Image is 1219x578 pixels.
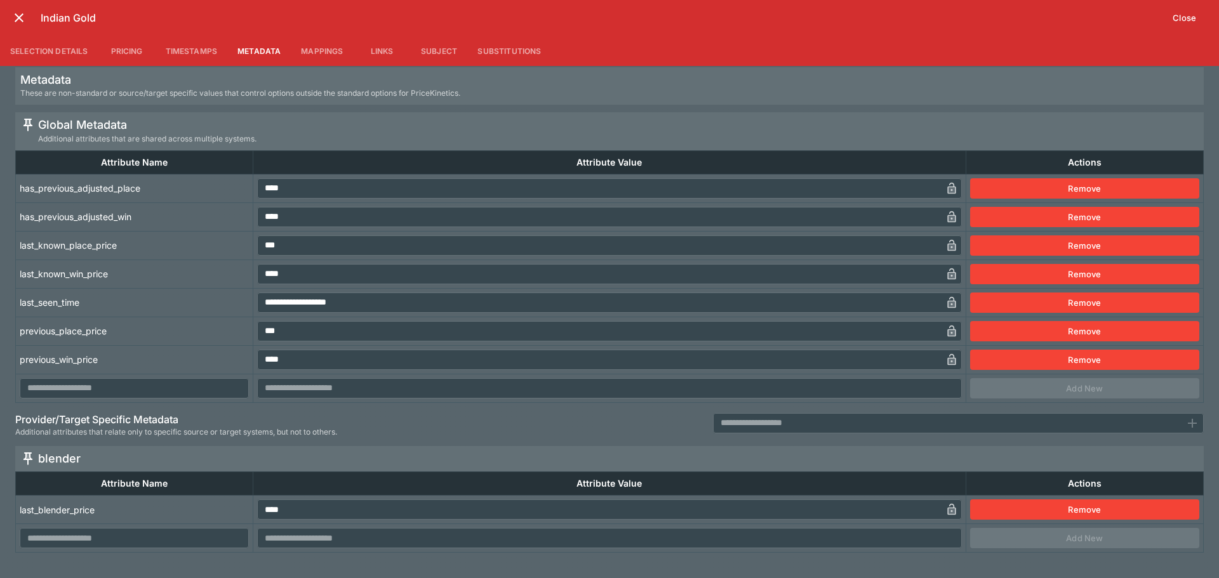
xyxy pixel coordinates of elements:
th: Actions [966,150,1203,174]
button: Remove [970,235,1199,256]
th: Actions [966,472,1203,496]
span: These are non-standard or source/target specific values that control options outside the standard... [20,87,460,100]
button: Links [353,36,410,66]
h5: Global Metadata [38,117,256,132]
th: Attribute Name [16,472,253,496]
button: Metadata [227,36,291,66]
button: Remove [970,321,1199,341]
td: last_seen_time [16,288,253,317]
td: last_blender_price [16,496,253,524]
button: Remove [970,499,1199,520]
button: close [8,6,30,29]
button: Remove [970,350,1199,370]
button: Remove [970,292,1199,313]
button: Substitutions [467,36,551,66]
button: Close [1165,8,1204,28]
td: last_known_win_price [16,259,253,288]
td: last_known_place_price [16,231,253,259]
th: Attribute Value [253,472,966,496]
h5: blender [38,451,81,466]
button: Mappings [291,36,353,66]
button: Pricing [98,36,156,66]
td: has_previous_adjusted_win [16,202,253,231]
h6: Provider/Target Specific Metadata [15,413,337,426]
button: Remove [970,207,1199,227]
button: Subject [410,36,467,66]
span: Additional attributes that relate only to specific source or target systems, but not to others. [15,426,337,438]
td: has_previous_adjusted_place [16,174,253,202]
h5: Metadata [20,72,460,87]
button: Remove [970,178,1199,199]
th: Attribute Name [16,150,253,174]
td: previous_win_price [16,345,253,374]
span: Additional attributes that are shared across multiple systems. [38,133,256,145]
td: previous_place_price [16,317,253,345]
h6: Indian Gold [41,11,1165,25]
button: Remove [970,264,1199,284]
th: Attribute Value [253,150,966,174]
button: Timestamps [156,36,228,66]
